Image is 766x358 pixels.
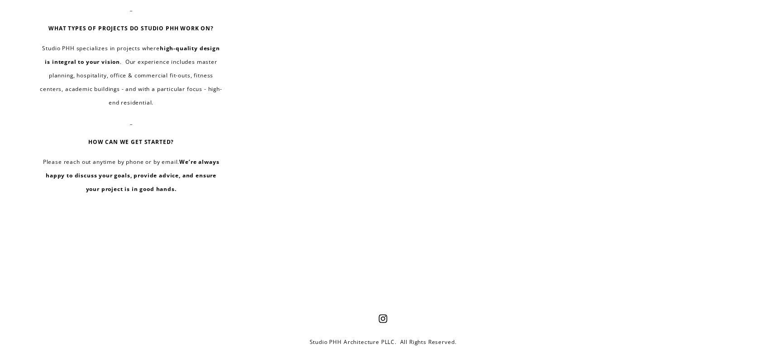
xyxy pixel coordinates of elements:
strong: high-quality design is integral to your vision [45,44,221,66]
strong: We’re always happy to discuss your goals, provide advice, and ensure your project is in good hands. [46,158,221,193]
strong: WHAT TYPES OF PROJECTS DO STUDIO PHH WORK ON? [48,24,214,32]
p: Studio PHH Architecture PLLC. All Rights Reserved. [165,335,601,349]
p: _ [39,2,223,15]
strong: HOW CAN WE GET STARTED? [88,138,174,146]
p: Please reach out anytime by phone or by email. [39,155,223,196]
a: Instagram [378,314,388,323]
p: _ [39,115,223,129]
p: Studio PHH specializes in projects where . Our experience includes master planning, hospitality, ... [39,42,223,110]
